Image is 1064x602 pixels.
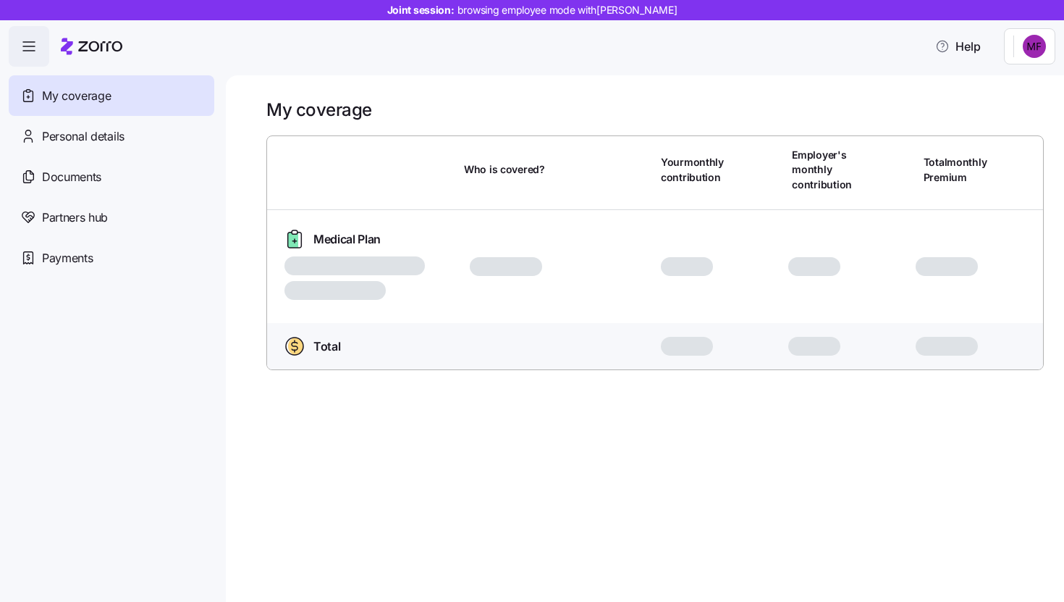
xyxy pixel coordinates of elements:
span: Help [935,38,981,55]
span: Total monthly Premium [924,155,987,185]
span: browsing employee mode with [PERSON_NAME] [457,3,677,17]
span: Who is covered? [464,162,545,177]
a: Personal details [9,116,214,156]
span: Employer's monthly contribution [792,148,852,192]
span: Partners hub [42,209,108,227]
span: Total [313,338,340,356]
span: Documents [42,168,101,186]
span: My coverage [42,87,111,105]
span: Payments [42,249,93,267]
a: Documents [9,156,214,197]
span: Medical Plan [313,230,381,248]
button: Help [924,32,992,61]
a: Partners hub [9,197,214,238]
a: My coverage [9,75,214,116]
span: Joint session: [387,3,677,17]
span: Your monthly contribution [661,155,724,185]
img: ab950ebd7c731523cc3f55f7534ab0d0 [1023,35,1046,58]
a: Payments [9,238,214,278]
span: Personal details [42,127,124,146]
h1: My coverage [266,99,372,121]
